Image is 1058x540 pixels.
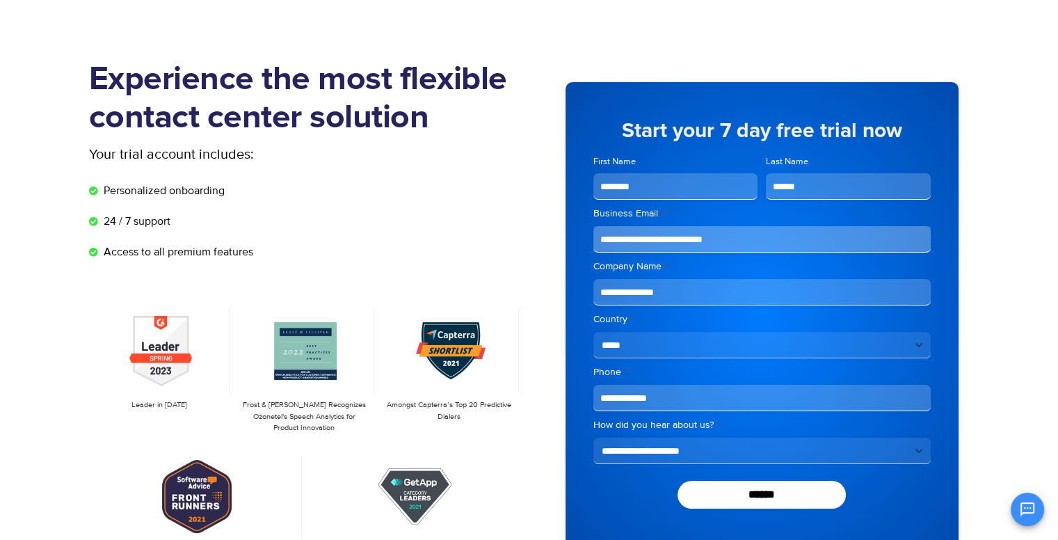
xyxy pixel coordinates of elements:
[100,244,253,260] span: Access to all premium features
[593,207,931,221] label: Business Email
[593,260,931,273] label: Company Name
[766,155,931,168] label: Last Name
[593,418,931,432] label: How did you hear about us?
[89,61,524,137] h1: Experience the most flexible contact center solution
[593,120,931,141] h5: Start your 7 day free trial now
[593,155,758,168] label: First Name
[385,399,512,422] p: Amongst Capterra’s Top 20 Predictive Dialers
[100,213,170,230] span: 24 / 7 support
[241,399,367,434] p: Frost & [PERSON_NAME] Recognizes Ozonetel's Speech Analytics for Product Innovation
[593,312,931,326] label: Country
[593,365,931,379] label: Phone
[1011,493,1044,526] button: Open chat
[100,182,225,199] span: Personalized onboarding
[89,144,419,165] p: Your trial account includes:
[96,399,223,411] p: Leader in [DATE]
